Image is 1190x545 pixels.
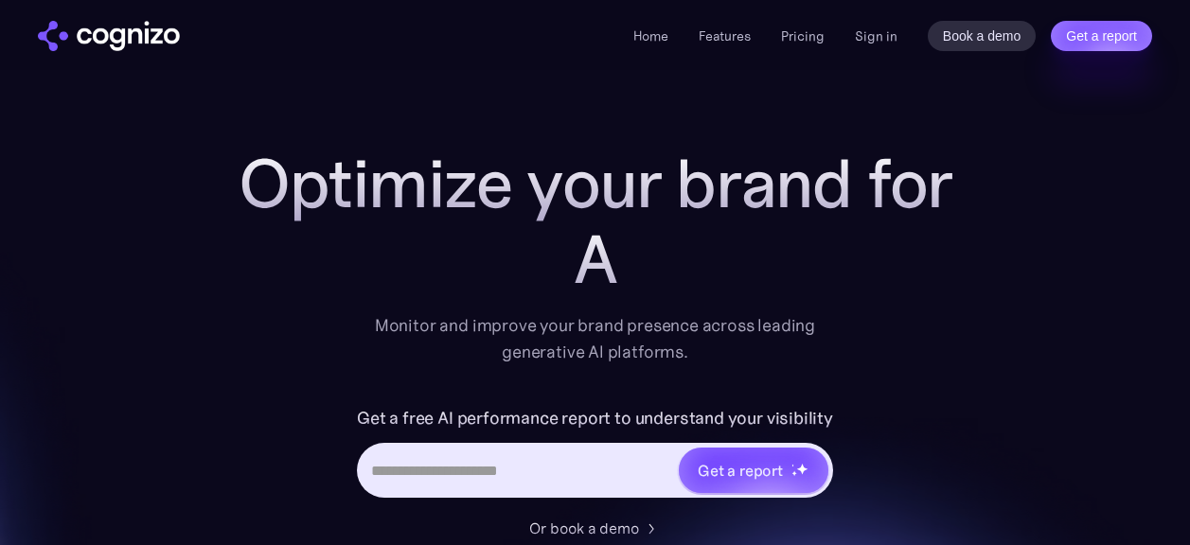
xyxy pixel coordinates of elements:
[217,221,974,297] div: A
[699,27,751,44] a: Features
[781,27,825,44] a: Pricing
[677,446,830,495] a: Get a reportstarstarstar
[357,403,833,507] form: Hero URL Input Form
[363,312,828,365] div: Monitor and improve your brand presence across leading generative AI platforms.
[796,463,808,475] img: star
[38,21,180,51] img: cognizo logo
[633,27,668,44] a: Home
[1051,21,1152,51] a: Get a report
[38,21,180,51] a: home
[791,464,794,466] img: star
[791,470,798,477] img: star
[698,459,783,482] div: Get a report
[529,517,662,539] a: Or book a demo
[855,25,897,47] a: Sign in
[217,146,974,221] h1: Optimize your brand for
[928,21,1037,51] a: Book a demo
[357,403,833,433] label: Get a free AI performance report to understand your visibility
[529,517,639,539] div: Or book a demo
